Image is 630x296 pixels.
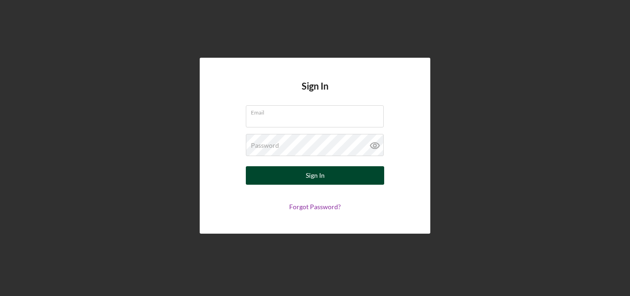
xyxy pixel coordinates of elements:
div: Sign In [306,166,325,185]
label: Email [251,106,384,116]
a: Forgot Password? [289,203,341,211]
label: Password [251,142,279,149]
h4: Sign In [302,81,328,105]
button: Sign In [246,166,384,185]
